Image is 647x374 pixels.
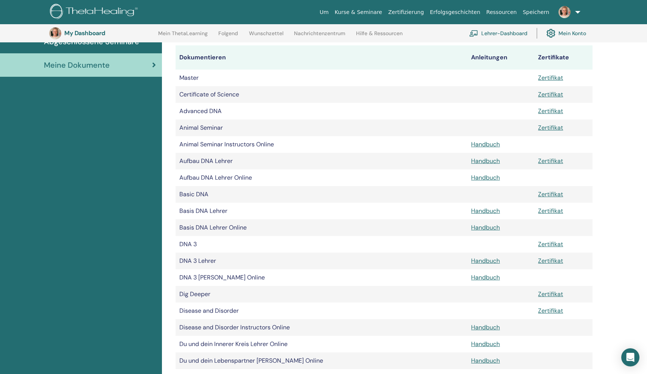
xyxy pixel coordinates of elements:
[467,45,534,70] th: Anleitungen
[176,45,468,70] th: Dokumentieren
[176,303,468,319] td: Disease and Disorder
[294,30,345,42] a: Nachrichtenzentrum
[538,240,563,248] a: Zertifikat
[538,290,563,298] a: Zertifikat
[317,5,332,19] a: Um
[471,340,500,348] a: Handbuch
[469,30,478,37] img: chalkboard-teacher.svg
[176,119,468,136] td: Animal Seminar
[471,323,500,331] a: Handbuch
[249,30,283,42] a: Wunschzettel
[49,27,61,39] img: default.jpg
[538,307,563,315] a: Zertifikat
[546,25,586,42] a: Mein Konto
[176,186,468,203] td: Basic DNA
[471,207,500,215] a: Handbuch
[176,236,468,253] td: DNA 3
[385,5,427,19] a: Zertifizierung
[64,29,140,37] h3: My Dashboard
[538,74,563,82] a: Zertifikat
[520,5,552,19] a: Speichern
[176,153,468,169] td: Aufbau DNA Lehrer
[332,5,385,19] a: Kurse & Seminare
[176,286,468,303] td: Dig Deeper
[546,27,555,40] img: cog.svg
[538,207,563,215] a: Zertifikat
[538,107,563,115] a: Zertifikat
[176,269,468,286] td: DNA 3 [PERSON_NAME] Online
[558,6,571,18] img: default.jpg
[471,223,500,231] a: Handbuch
[471,157,500,165] a: Handbuch
[176,319,468,336] td: Disease and Disorder Instructors Online
[176,336,468,352] td: Du und dein Innerer Kreis Lehrer Online
[471,140,500,148] a: Handbuch
[471,257,500,265] a: Handbuch
[534,45,593,70] th: Zertifikate
[176,86,468,103] td: Certificate of Science
[176,70,468,86] td: Master
[218,30,238,42] a: Folgend
[538,190,563,198] a: Zertifikat
[538,124,563,132] a: Zertifikat
[538,157,563,165] a: Zertifikat
[176,219,468,236] td: Basis DNA Lehrer Online
[176,169,468,186] td: Aufbau DNA Lehrer Online
[44,59,110,71] span: Meine Dokumente
[538,257,563,265] a: Zertifikat
[176,253,468,269] td: DNA 3 Lehrer
[471,174,500,182] a: Handbuch
[50,4,140,21] img: logo.png
[427,5,483,19] a: Erfolgsgeschichten
[158,30,208,42] a: Mein ThetaLearning
[176,136,468,153] td: Animal Seminar Instructors Online
[538,90,563,98] a: Zertifikat
[176,352,468,369] td: Du und dein Lebenspartner [PERSON_NAME] Online
[469,25,527,42] a: Lehrer-Dashboard
[483,5,519,19] a: Ressourcen
[176,203,468,219] td: Basis DNA Lehrer
[471,357,500,365] a: Handbuch
[176,103,468,119] td: Advanced DNA
[621,348,639,366] div: Open Intercom Messenger
[356,30,403,42] a: Hilfe & Ressourcen
[471,273,500,281] a: Handbuch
